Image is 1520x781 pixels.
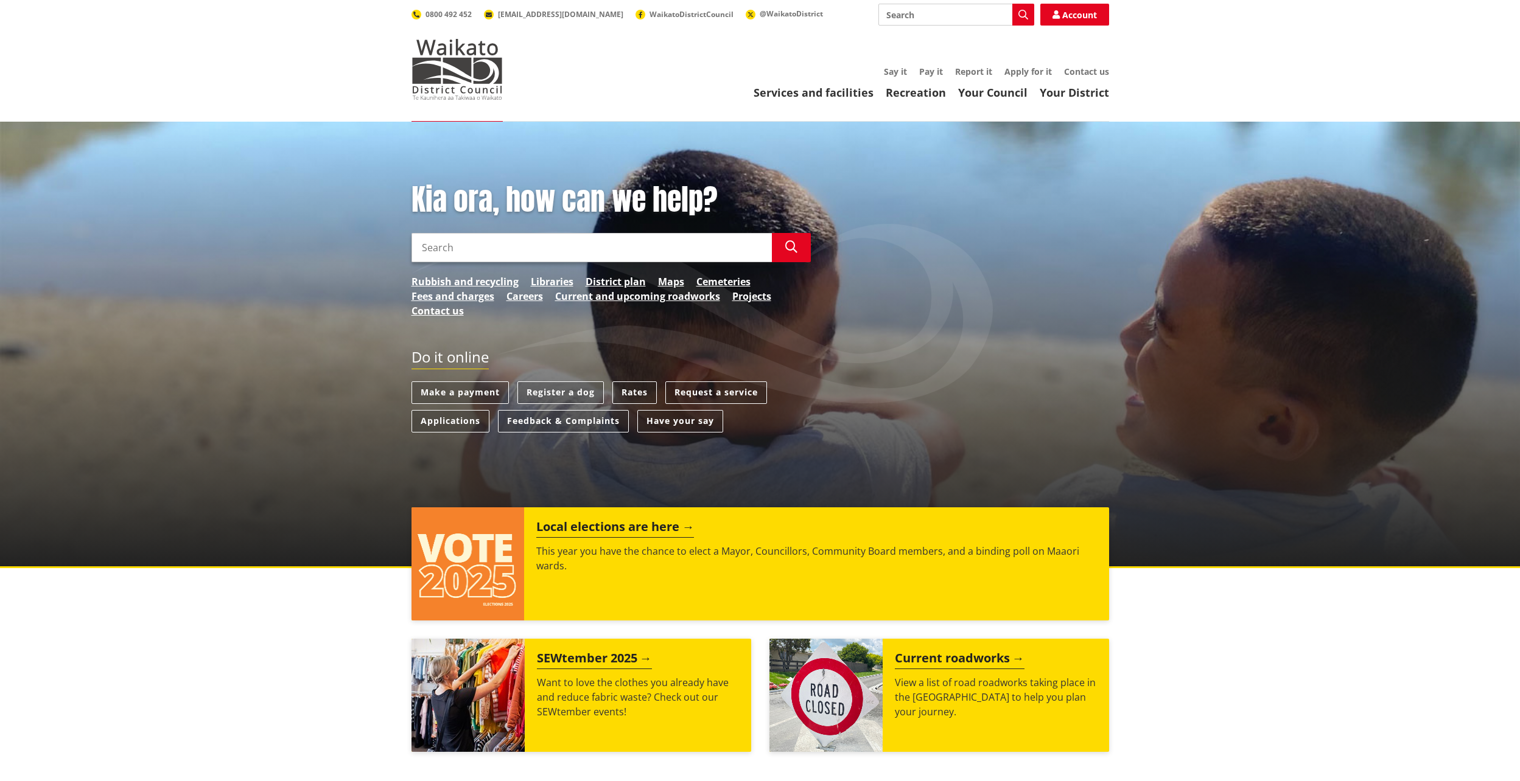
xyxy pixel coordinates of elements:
[412,410,489,432] a: Applications
[746,9,823,19] a: @WaikatoDistrict
[884,66,907,77] a: Say it
[1064,66,1109,77] a: Contact us
[650,9,734,19] span: WaikatoDistrictCouncil
[506,289,543,304] a: Careers
[1004,66,1052,77] a: Apply for it
[537,651,652,669] h2: SEWtember 2025
[412,233,772,262] input: Search input
[536,544,1096,573] p: This year you have the chance to elect a Mayor, Councillors, Community Board members, and a bindi...
[769,639,883,752] img: Road closed sign
[412,274,519,289] a: Rubbish and recycling
[412,381,509,404] a: Make a payment
[1040,85,1109,100] a: Your District
[484,9,623,19] a: [EMAIL_ADDRESS][DOMAIN_NAME]
[886,85,946,100] a: Recreation
[412,507,525,620] img: Vote 2025
[665,381,767,404] a: Request a service
[612,381,657,404] a: Rates
[637,410,723,432] a: Have your say
[878,4,1034,26] input: Search input
[498,410,629,432] a: Feedback & Complaints
[531,274,573,289] a: Libraries
[636,9,734,19] a: WaikatoDistrictCouncil
[412,182,811,218] h1: Kia ora, how can we help?
[732,289,771,304] a: Projects
[536,519,694,538] h2: Local elections are here
[537,675,739,719] p: Want to love the clothes you already have and reduce fabric waste? Check out our SEWtember events!
[769,639,1109,752] a: Current roadworks View a list of road roadworks taking place in the [GEOGRAPHIC_DATA] to help you...
[958,85,1028,100] a: Your Council
[555,289,720,304] a: Current and upcoming roadworks
[412,639,525,752] img: SEWtember
[517,381,604,404] a: Register a dog
[412,9,472,19] a: 0800 492 452
[412,507,1109,620] a: Local elections are here This year you have the chance to elect a Mayor, Councillors, Community B...
[895,675,1097,719] p: View a list of road roadworks taking place in the [GEOGRAPHIC_DATA] to help you plan your journey.
[426,9,472,19] span: 0800 492 452
[919,66,943,77] a: Pay it
[412,639,751,752] a: SEWtember 2025 Want to love the clothes you already have and reduce fabric waste? Check out our S...
[760,9,823,19] span: @WaikatoDistrict
[412,349,489,370] h2: Do it online
[696,274,751,289] a: Cemeteries
[895,651,1024,669] h2: Current roadworks
[412,304,464,318] a: Contact us
[412,289,494,304] a: Fees and charges
[955,66,992,77] a: Report it
[586,274,646,289] a: District plan
[498,9,623,19] span: [EMAIL_ADDRESS][DOMAIN_NAME]
[754,85,874,100] a: Services and facilities
[1040,4,1109,26] a: Account
[658,274,684,289] a: Maps
[412,39,503,100] img: Waikato District Council - Te Kaunihera aa Takiwaa o Waikato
